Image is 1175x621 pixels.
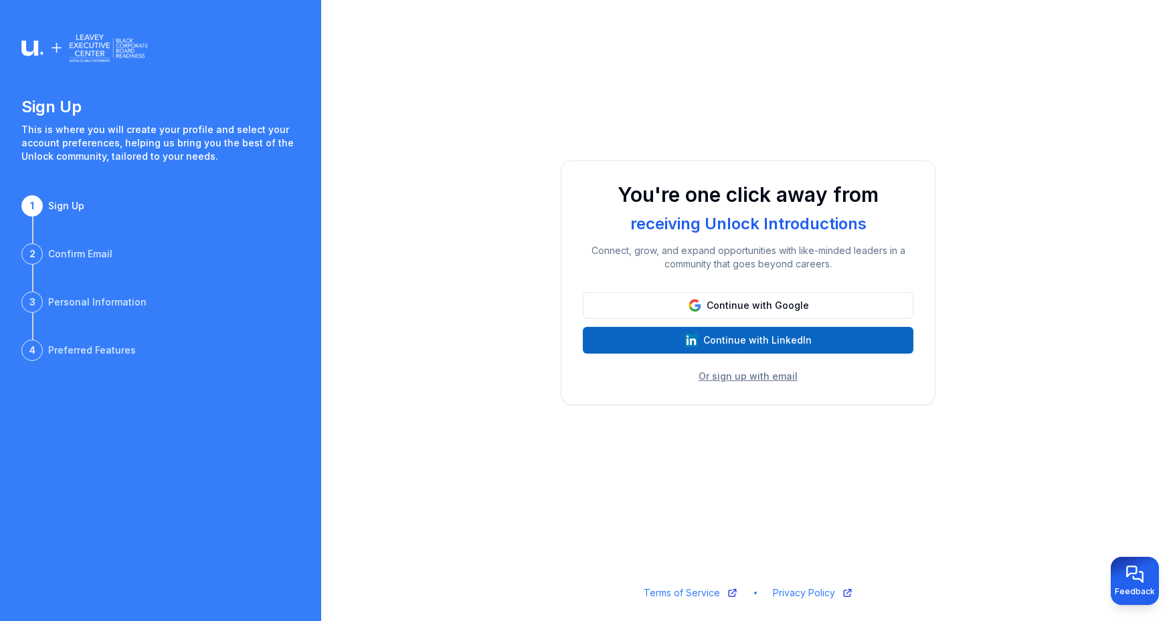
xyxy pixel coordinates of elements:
[48,199,84,213] div: Sign Up
[21,291,43,313] div: 3
[1115,586,1155,597] span: Feedback
[21,96,300,118] h1: Sign Up
[625,212,872,236] div: receiving Unlock Introductions
[48,344,136,357] div: Preferred Features
[699,370,798,383] button: Or sign up with email
[21,195,43,217] div: 1
[21,32,148,64] img: Logo
[21,123,300,163] p: This is where you will create your profile and select your account preferences, helping us bring ...
[48,247,112,261] div: Confirm Email
[21,340,43,361] div: 4
[583,182,913,207] h1: You're one click away from
[583,292,913,319] button: Continue with Google
[583,244,913,271] p: Connect, grow, and expand opportunities with like-minded leaders in a community that goes beyond ...
[1111,557,1159,605] button: Provide feedback
[773,586,853,600] a: Privacy Policy
[644,586,738,600] a: Terms of Service
[583,327,913,354] button: Continue with LinkedIn
[48,295,147,309] div: Personal Information
[21,243,43,265] div: 2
